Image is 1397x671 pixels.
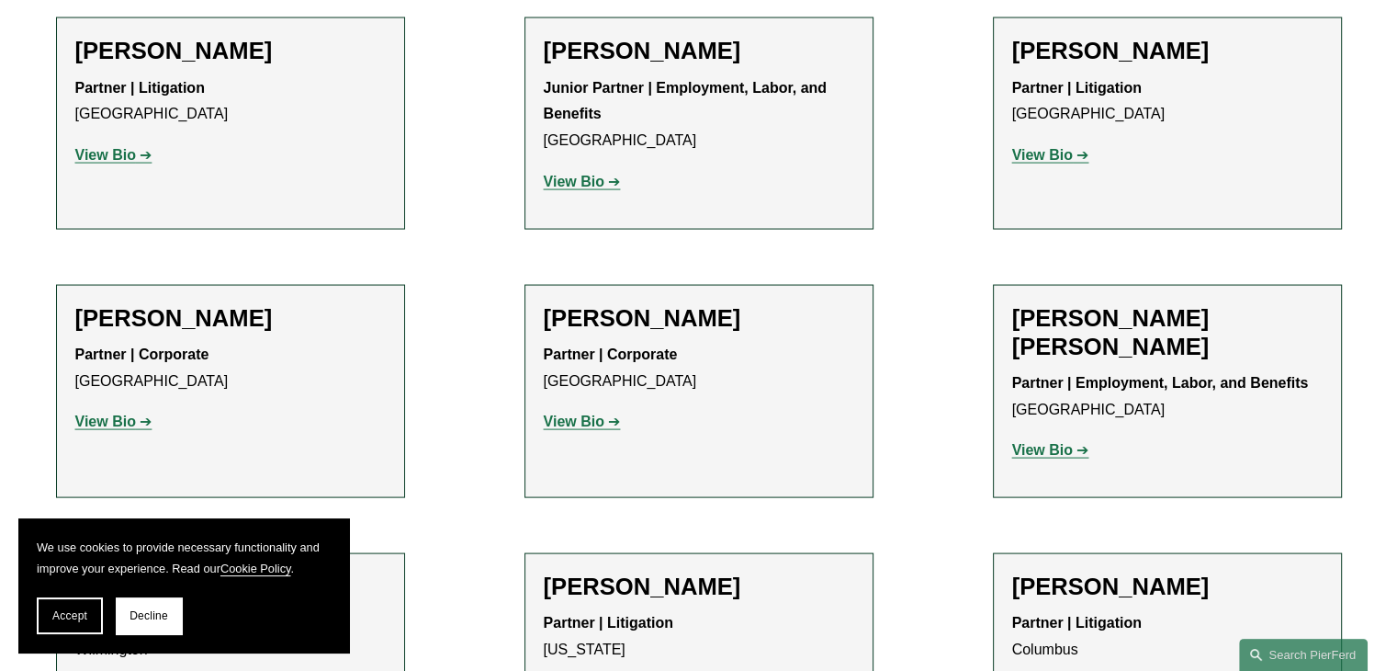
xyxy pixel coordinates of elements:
p: [GEOGRAPHIC_DATA] [544,342,854,395]
strong: View Bio [1012,442,1073,458]
h2: [PERSON_NAME] [544,304,854,333]
strong: Partner | Corporate [544,347,678,362]
strong: View Bio [544,414,604,429]
strong: Partner | Litigation [75,80,205,96]
p: [GEOGRAPHIC_DATA] [75,342,386,395]
p: [GEOGRAPHIC_DATA] [1012,370,1323,424]
span: Accept [52,609,87,622]
strong: Partner | Litigation [544,615,673,631]
a: View Bio [544,414,621,429]
strong: Partner | Litigation [1012,80,1142,96]
h2: [PERSON_NAME] [1012,37,1323,65]
a: View Bio [1012,147,1089,163]
p: [US_STATE] [544,610,854,664]
p: Columbus [1012,610,1323,664]
strong: Partner | Litigation [1012,615,1142,631]
strong: View Bio [544,174,604,189]
p: [GEOGRAPHIC_DATA] [1012,75,1323,129]
button: Accept [37,597,103,634]
h2: [PERSON_NAME] [PERSON_NAME] [1012,304,1323,361]
h2: [PERSON_NAME] [75,304,386,333]
span: Decline [130,609,168,622]
button: Decline [116,597,182,634]
a: View Bio [75,147,152,163]
a: View Bio [75,414,152,429]
strong: View Bio [1012,147,1073,163]
strong: Partner | Employment, Labor, and Benefits [1012,375,1309,391]
h2: [PERSON_NAME] [544,573,854,601]
a: Search this site [1239,639,1368,671]
p: [GEOGRAPHIC_DATA] [544,75,854,154]
strong: View Bio [75,414,136,429]
a: View Bio [1012,442,1089,458]
a: View Bio [544,174,621,189]
p: We use cookies to provide necessary functionality and improve your experience. Read our . [37,537,331,579]
strong: Partner | Corporate [75,347,209,362]
strong: Junior Partner | Employment, Labor, and Benefits [544,80,831,122]
p: [GEOGRAPHIC_DATA] [75,75,386,129]
a: Cookie Policy [220,562,291,575]
section: Cookie banner [18,518,349,653]
h2: [PERSON_NAME] [75,37,386,65]
h2: [PERSON_NAME] [1012,573,1323,601]
h2: [PERSON_NAME] [544,37,854,65]
strong: View Bio [75,147,136,163]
